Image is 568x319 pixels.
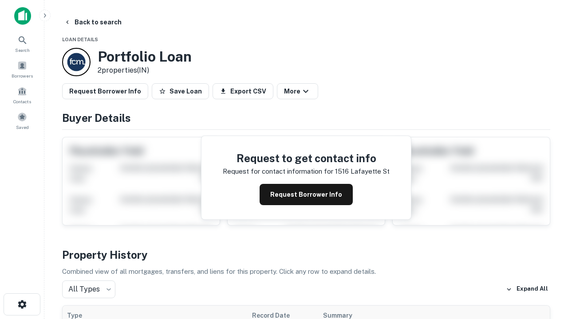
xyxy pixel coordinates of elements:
h4: Buyer Details [62,110,550,126]
p: 1516 lafayette st [335,166,390,177]
img: capitalize-icon.png [14,7,31,25]
span: Saved [16,124,29,131]
button: More [277,83,318,99]
iframe: Chat Widget [524,248,568,291]
span: Borrowers [12,72,33,79]
button: Save Loan [152,83,209,99]
button: Back to search [60,14,125,30]
a: Search [3,31,42,55]
h4: Request to get contact info [223,150,390,166]
button: Request Borrower Info [62,83,148,99]
div: All Types [62,280,115,298]
p: 2 properties (IN) [98,65,192,76]
span: Loan Details [62,37,98,42]
p: Request for contact information for [223,166,333,177]
a: Contacts [3,83,42,107]
span: Search [15,47,30,54]
h4: Property History [62,247,550,263]
button: Request Borrower Info [260,184,353,205]
button: Expand All [504,283,550,296]
span: Contacts [13,98,31,105]
button: Export CSV [213,83,273,99]
h3: Portfolio Loan [98,48,192,65]
a: Saved [3,109,42,132]
p: Combined view of all mortgages, transfers, and liens for this property. Click any row to expand d... [62,266,550,277]
a: Borrowers [3,57,42,81]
